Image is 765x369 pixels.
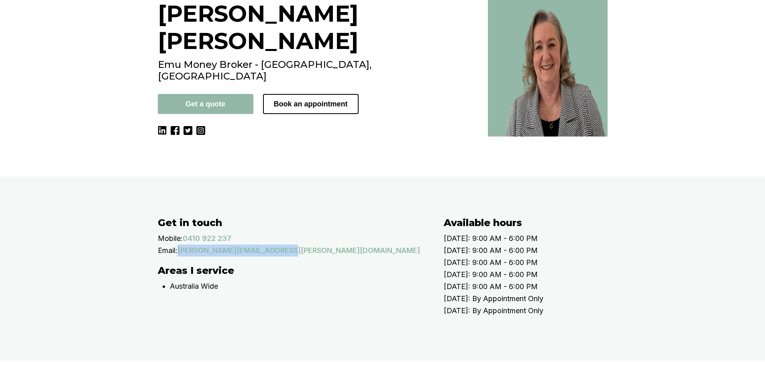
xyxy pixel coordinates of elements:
[171,126,180,135] img: Facebook
[158,265,428,276] h2: Areas I service
[158,232,183,245] p: Mobile:
[444,281,624,293] p: [DATE]: 9:00 AM - 6:00 PM
[444,217,624,228] h2: Available hours
[158,126,167,135] img: LinkedIn
[158,217,428,228] h2: Get in touch
[196,126,205,135] img: Instagram
[184,126,192,135] img: Twitter
[444,293,624,305] p: [DATE]: By Appointment Only
[444,269,624,281] p: [DATE]: 9:00 AM - 6:00 PM
[444,305,624,317] p: [DATE]: By Appointment Only
[158,245,177,257] p: Email:
[263,94,359,114] button: Book an appointment
[444,232,624,245] p: [DATE]: 9:00 AM - 6:00 PM
[183,232,231,245] a: 0410 922 237
[177,245,420,257] a: [PERSON_NAME][EMAIL_ADDRESS][PERSON_NAME][DOMAIN_NAME]
[444,245,624,257] p: [DATE]: 9:00 AM - 6:00 PM
[158,94,253,114] button: Get a quote
[444,257,624,269] p: [DATE]: 9:00 AM - 6:00 PM
[170,280,428,292] p: Australia Wide
[158,59,478,82] h2: Emu Money Broker - [GEOGRAPHIC_DATA], [GEOGRAPHIC_DATA]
